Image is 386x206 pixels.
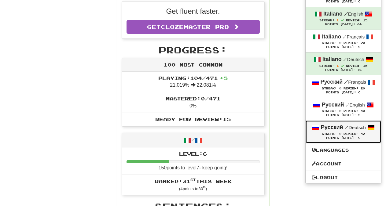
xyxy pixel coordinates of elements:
small: Deutsch [343,57,364,62]
small: English [346,102,365,107]
span: Mastered: 0 / 471 [166,96,221,101]
li: 21.019% 22.081% [122,72,264,92]
span: Playing: 104 / 471 [158,75,228,81]
span: 40 [361,109,365,113]
div: Points [DATE]: 0 [312,45,375,49]
span: 20 [361,87,365,90]
small: Français [343,34,365,39]
span: / [343,34,347,39]
strong: Italiano [322,34,341,40]
span: 15 [363,19,367,22]
span: / [345,125,349,130]
span: / [344,79,348,85]
span: Review: [344,87,358,90]
span: Ranked: 31 this week [155,178,232,184]
a: Languages [306,146,381,154]
span: / [344,11,348,16]
span: 20 [361,41,365,45]
a: Русский /English Streak: 0 Review: 40 Points [DATE]: 0 [306,98,381,120]
span: Review: [344,132,358,136]
div: Points [DATE]: 0 [312,136,375,140]
small: Deutsch [345,125,366,130]
span: 1 [336,64,339,67]
span: + 5 [220,75,228,81]
div: / [122,133,264,147]
span: 42 [361,132,365,136]
a: Русский /Deutsch Streak: 0 Review: 42 Points [DATE]: 0 [306,121,381,143]
span: 0 [339,86,341,90]
p: Get fluent faster. [127,6,260,16]
span: 1 [336,18,339,22]
span: Review: [346,19,361,22]
span: Clozemaster Pro [161,23,229,30]
div: Points [DATE]: 0 [312,91,375,95]
span: Review: [344,41,358,45]
li: 150 points to level 7 - keep going! [122,147,264,175]
sup: st [190,178,196,182]
sup: th [203,186,206,189]
a: Italiano /Deutsch Streak: 1 Review: 15 Points [DATE]: 76 [306,52,381,75]
strong: Italiano [323,11,343,17]
span: 0 [339,132,341,136]
a: Italiano /English Streak: 1 Review: 15 Points [DATE]: 64 [306,7,381,29]
span: 0 [339,109,341,113]
div: 100 Most Common [122,58,264,72]
small: ( 4 points to 30 ) [179,186,207,191]
a: Русский /Français Streak: 0 Review: 20 Points [DATE]: 0 [306,75,381,97]
span: Streak: [322,87,337,90]
span: Review: [346,64,361,67]
span: Ready for Review: 15 [155,116,231,122]
small: English [344,11,363,16]
span: / [346,102,350,107]
span: Streak: [319,64,334,67]
a: GetClozemaster Pro [127,20,260,34]
span: / [343,56,347,62]
li: 0% [122,92,264,113]
small: Français [344,79,366,85]
strong: Русский [321,124,343,130]
div: Points [DATE]: 0 [312,113,375,117]
span: Review: [344,109,358,113]
span: Streak includes today. [341,64,344,67]
a: Account [306,160,381,168]
h2: Progress: [122,45,265,55]
a: Italiano /Français Streak: 0 Review: 20 Points [DATE]: 0 [306,30,381,52]
strong: Italiano [322,56,342,62]
span: 0 [339,41,341,45]
div: Points [DATE]: 64 [312,23,375,27]
span: Streak: [322,132,337,136]
span: Streak: [319,19,334,22]
div: Points [DATE]: 76 [312,68,375,72]
span: 15 [363,64,367,67]
span: Streak: [322,41,337,45]
span: Level: 6 [179,151,207,157]
span: Streak includes today. [341,19,344,22]
strong: Русский [321,79,343,85]
a: Logout [306,174,381,182]
strong: Русский [322,102,344,108]
span: Streak: [322,109,337,113]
